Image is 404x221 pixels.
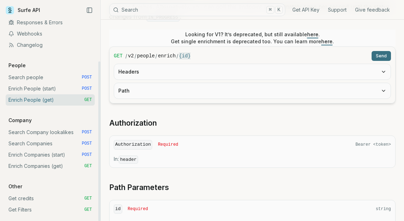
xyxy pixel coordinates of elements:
[125,52,127,59] span: /
[128,206,148,212] span: Required
[82,86,92,91] span: POST
[84,163,92,169] span: GET
[6,39,95,51] a: Changelog
[114,52,123,59] span: GET
[82,75,92,80] span: POST
[119,156,138,164] code: header
[6,204,95,215] a: Get Filters GET
[6,17,95,28] a: Responses & Errors
[307,31,318,37] a: here
[114,83,391,99] button: Path
[6,138,95,149] a: Search Companies POST
[84,196,92,201] span: GET
[109,183,169,192] a: Path Parameters
[6,62,29,69] p: People
[6,83,95,94] a: Enrich People (start) POST
[275,6,283,14] kbd: K
[6,94,95,106] a: Enrich People (get) GET
[158,52,175,59] code: enrich
[6,149,95,160] a: Enrich Companies (start) POST
[84,5,95,15] button: Collapse Sidebar
[114,156,391,163] p: In:
[6,5,40,15] a: Surfe API
[6,127,95,138] a: Search Company lookalikes POST
[82,141,92,146] span: POST
[128,52,134,59] code: v2
[135,52,136,59] span: /
[82,130,92,135] span: POST
[82,152,92,158] span: POST
[114,64,391,80] button: Headers
[155,52,157,59] span: /
[114,140,152,150] code: Authorization
[328,6,347,13] a: Support
[355,6,390,13] a: Give feedback
[6,117,35,124] p: Company
[171,31,334,45] p: Looking for V1? It’s deprecated, but still available . Get single enrichment is deprecated too. Y...
[6,72,95,83] a: Search people POST
[321,38,332,44] a: here
[266,6,274,14] kbd: ⌘
[355,142,391,147] span: Bearer <token>
[84,207,92,213] span: GET
[6,160,95,172] a: Enrich Companies (get) GET
[292,6,319,13] a: Get API Key
[158,142,178,147] span: Required
[6,28,95,39] a: Webhooks
[6,193,95,204] a: Get credits GET
[376,206,391,212] span: string
[372,51,391,61] button: Send
[109,118,157,128] a: Authorization
[179,52,191,59] code: {id}
[109,4,285,16] button: Search⌘K
[6,183,25,190] p: Other
[176,52,178,59] span: /
[137,52,155,59] code: people
[84,97,92,103] span: GET
[114,204,122,214] code: id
